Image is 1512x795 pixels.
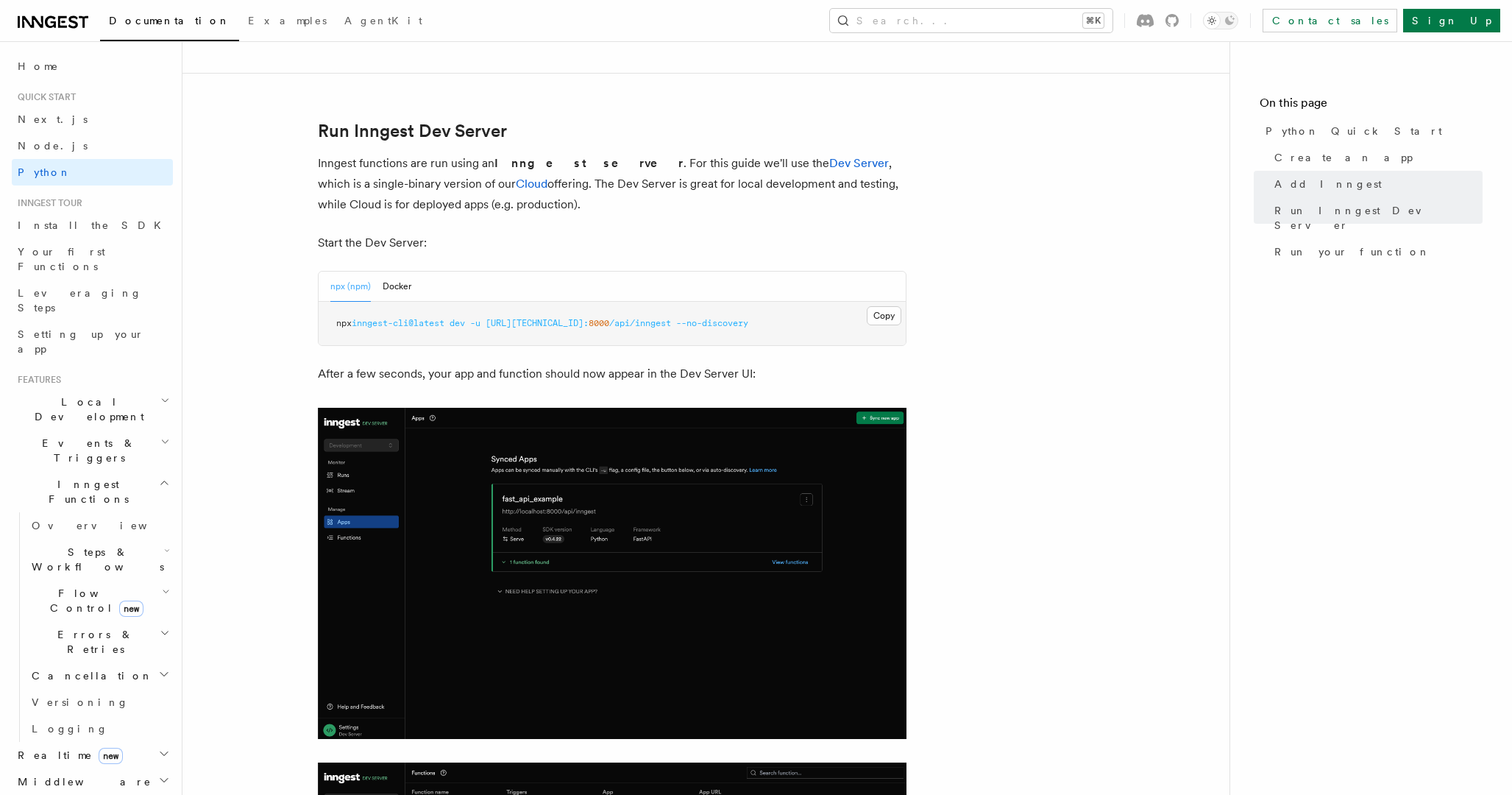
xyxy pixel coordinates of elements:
a: Setting up your app [12,321,173,362]
span: /api/inngest [609,318,671,328]
a: Run Inngest Dev Server [1268,197,1483,239]
span: Documentation [109,15,230,26]
a: Versioning [26,689,173,715]
p: Start the Dev Server: [318,233,906,253]
a: Run Inngest Dev Server [318,121,507,141]
button: Events & Triggers [12,430,173,471]
span: Logging [32,723,108,735]
span: Steps & Workflows [26,545,164,574]
span: Versioning [32,696,129,708]
span: inngest-cli@latest [352,318,444,328]
a: Sign Up [1403,9,1500,32]
a: Create an app [1268,144,1483,171]
span: Install the SDK [18,219,170,231]
span: Overview [32,520,183,531]
a: Add Inngest [1268,171,1483,197]
button: Search...⌘K [830,9,1112,32]
span: Python Quick Start [1266,124,1442,138]
span: Node.js [18,140,88,152]
a: Leveraging Steps [12,280,173,321]
kbd: ⌘K [1083,13,1104,28]
a: AgentKit [336,4,431,40]
button: Steps & Workflows [26,539,173,580]
span: dev [450,318,465,328]
p: Inngest functions are run using an . For this guide we'll use the , which is a single-binary vers... [318,153,906,215]
a: Logging [26,715,173,742]
span: Setting up your app [18,328,144,355]
span: new [99,748,123,764]
span: Create an app [1274,150,1413,165]
button: Middleware [12,768,173,795]
p: After a few seconds, your app and function should now appear in the Dev Server UI: [318,364,906,384]
div: Inngest Functions [12,512,173,742]
span: Quick start [12,91,76,103]
span: npx [336,318,352,328]
span: -u [470,318,480,328]
a: Dev Server [829,156,889,170]
a: Install the SDK [12,212,173,239]
span: Features [12,374,61,386]
button: Local Development [12,389,173,430]
span: Next.js [18,113,88,125]
span: 8000 [589,318,609,328]
strong: Inngest server [494,156,684,170]
span: new [119,601,143,617]
a: Documentation [100,4,239,41]
span: Inngest tour [12,197,82,209]
img: quick-start-app.png [318,408,906,739]
span: Examples [248,15,327,26]
button: Docker [383,272,411,302]
a: Cloud [516,177,547,191]
button: Copy [867,306,901,325]
span: Run Inngest Dev Server [1274,203,1483,233]
span: [URL][TECHNICAL_ID]: [486,318,589,328]
span: AgentKit [344,15,422,26]
a: Python [12,159,173,185]
span: Middleware [12,774,152,789]
button: Inngest Functions [12,471,173,512]
button: npx (npm) [330,272,371,302]
span: Your first Functions [18,246,105,272]
span: --no-discovery [676,318,748,328]
a: Python Quick Start [1260,118,1483,144]
a: Overview [26,512,173,539]
button: Cancellation [26,662,173,689]
a: Examples [239,4,336,40]
span: Cancellation [26,668,153,683]
a: Contact sales [1263,9,1397,32]
a: Node.js [12,132,173,159]
a: Your first Functions [12,239,173,280]
span: Run your function [1274,244,1430,259]
a: Next.js [12,106,173,132]
button: Errors & Retries [26,621,173,662]
button: Toggle dark mode [1203,12,1238,29]
span: Home [18,59,59,74]
a: Run your function [1268,239,1483,265]
span: Events & Triggers [12,436,160,465]
span: Local Development [12,395,160,424]
span: Errors & Retries [26,627,160,657]
h4: On this page [1260,94,1483,118]
button: Realtimenew [12,742,173,768]
span: Flow Control [26,586,162,615]
span: Realtime [12,748,123,763]
button: Flow Controlnew [26,580,173,621]
a: Home [12,53,173,79]
span: Leveraging Steps [18,287,142,314]
span: Inngest Functions [12,477,159,506]
span: Add Inngest [1274,177,1382,191]
span: Python [18,166,71,178]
